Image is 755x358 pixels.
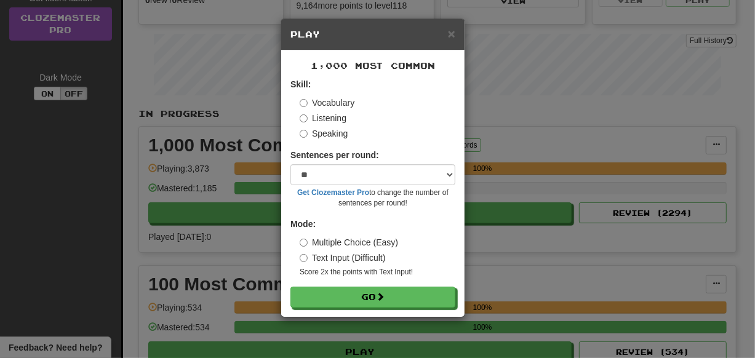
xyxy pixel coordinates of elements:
[300,239,308,247] input: Multiple Choice (Easy)
[290,188,455,209] small: to change the number of sentences per round!
[300,127,348,140] label: Speaking
[290,28,455,41] h5: Play
[300,267,455,277] small: Score 2x the points with Text Input !
[300,254,308,262] input: Text Input (Difficult)
[300,252,386,264] label: Text Input (Difficult)
[300,112,346,124] label: Listening
[300,114,308,122] input: Listening
[290,149,379,161] label: Sentences per round:
[290,219,316,229] strong: Mode:
[300,236,398,249] label: Multiple Choice (Easy)
[290,287,455,308] button: Go
[300,130,308,138] input: Speaking
[311,60,435,71] span: 1,000 Most Common
[448,27,455,40] button: Close
[290,79,311,89] strong: Skill:
[300,99,308,107] input: Vocabulary
[300,97,354,109] label: Vocabulary
[448,26,455,41] span: ×
[297,188,369,197] a: Get Clozemaster Pro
